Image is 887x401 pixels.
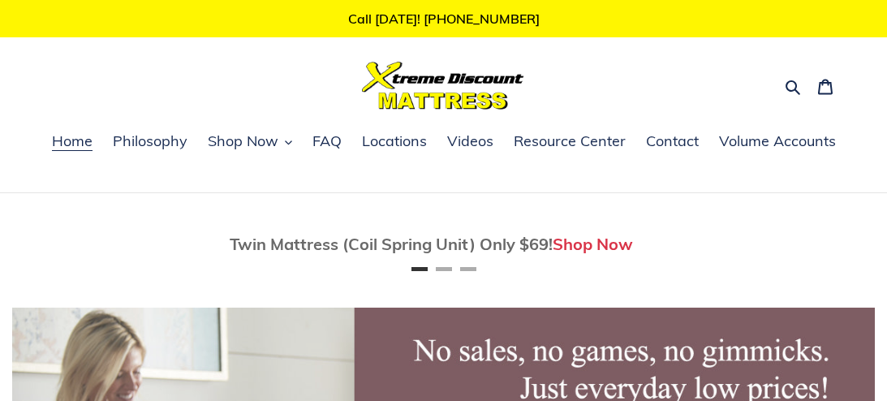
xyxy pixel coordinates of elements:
button: Shop Now [200,130,300,154]
span: Home [52,132,93,151]
a: Locations [354,130,435,154]
span: Volume Accounts [719,132,836,151]
span: Twin Mattress (Coil Spring Unit) Only $69! [230,234,553,254]
span: Shop Now [208,132,278,151]
a: Videos [439,130,502,154]
a: Resource Center [506,130,634,154]
a: Volume Accounts [711,130,844,154]
span: Philosophy [113,132,187,151]
a: Philosophy [105,130,196,154]
span: Contact [646,132,699,151]
img: Xtreme Discount Mattress [362,62,524,110]
a: Home [44,130,101,154]
button: Page 2 [436,267,452,271]
span: Videos [447,132,493,151]
a: FAQ [304,130,350,154]
button: Page 3 [460,267,476,271]
span: FAQ [312,132,342,151]
a: Shop Now [553,234,633,254]
span: Resource Center [514,132,626,151]
span: Locations [362,132,427,151]
a: Contact [638,130,707,154]
button: Page 1 [411,267,428,271]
